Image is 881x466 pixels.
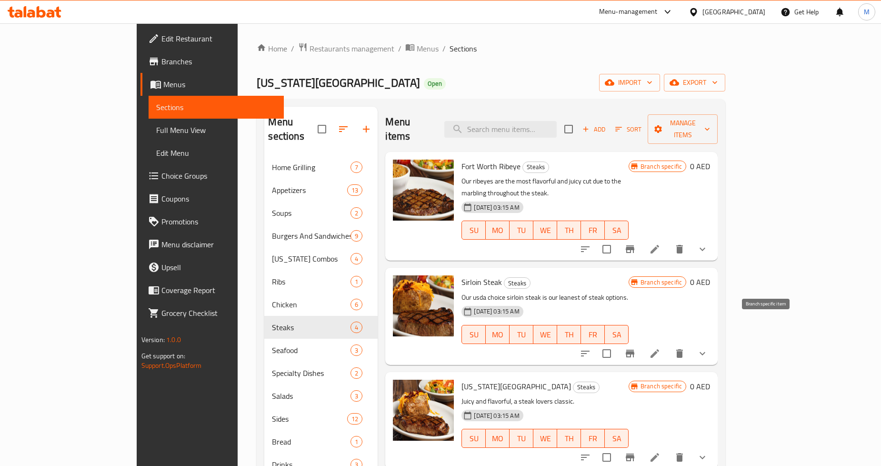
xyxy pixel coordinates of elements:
span: Full Menu View [156,124,276,136]
span: Coupons [161,193,276,204]
span: Steaks [504,278,530,289]
span: 4 [351,254,362,263]
span: SA [609,328,625,342]
span: 12 [348,415,362,424]
span: FR [585,432,601,446]
span: Sort sections [332,118,355,141]
span: Branch specific [637,162,686,171]
span: 13 [348,186,362,195]
div: items [350,162,362,173]
div: [GEOGRAPHIC_DATA] [702,7,765,17]
button: Add [579,122,609,137]
div: Open [424,78,446,90]
span: Add item [579,122,609,137]
span: Select to update [597,239,617,259]
span: 3 [351,392,362,401]
span: Sections [156,101,276,113]
a: Full Menu View [149,119,284,142]
svg: Show Choices [697,452,708,463]
button: Add section [355,118,378,141]
img: New York Strip [393,380,454,441]
button: show more [691,238,714,261]
button: SU [461,221,486,240]
h6: 0 AED [690,380,710,393]
nav: breadcrumb [257,42,725,55]
a: Edit menu item [649,348,661,359]
span: FR [585,328,601,342]
span: Menus [163,79,276,90]
div: items [350,344,362,356]
div: Specialty Dishes2 [264,362,378,385]
div: Soups2 [264,202,378,224]
span: Version: [141,334,165,346]
button: FR [581,325,605,344]
a: Edit menu item [649,243,661,255]
div: Bread1 [264,430,378,453]
span: 2 [351,369,362,378]
h2: Menu sections [268,115,318,143]
h2: Menu items [385,115,433,143]
span: Specialty Dishes [272,367,350,379]
div: Ribs1 [264,270,378,293]
span: MO [490,223,506,237]
div: Burgers And Sandwiches9 [264,224,378,247]
button: show more [691,342,714,365]
button: WE [533,221,557,240]
span: Appetizers [272,184,347,196]
a: Coupons [140,187,284,210]
span: WE [537,328,553,342]
span: Manage items [655,117,710,141]
button: TU [510,221,533,240]
span: Ribs [272,276,350,287]
span: Burgers And Sandwiches [272,230,350,242]
span: TH [561,432,577,446]
div: Steaks [522,162,549,173]
button: SU [461,325,486,344]
p: Our usda choice sirloin steak is our leanest of steak options. [461,292,629,304]
button: WE [533,429,557,448]
img: Sirloin Steak [393,275,454,336]
a: Support.OpsPlatform [141,359,202,372]
span: SU [466,223,482,237]
a: Upsell [140,256,284,279]
div: Menu-management [599,6,658,18]
button: TH [557,221,581,240]
div: Steaks [504,277,531,289]
div: Home Grilling7 [264,156,378,179]
span: SU [466,328,482,342]
button: SA [605,325,629,344]
span: 7 [351,163,362,172]
a: Promotions [140,210,284,233]
button: delete [668,342,691,365]
button: TU [510,429,533,448]
li: / [291,43,294,54]
span: Sections [450,43,477,54]
span: Branch specific [637,278,686,287]
span: SA [609,432,625,446]
span: Grocery Checklist [161,307,276,319]
div: items [350,436,362,447]
button: SU [461,429,486,448]
a: Menus [405,42,439,55]
span: Menu disclaimer [161,239,276,250]
span: TU [513,223,530,237]
button: MO [486,429,510,448]
span: Restaurants management [310,43,394,54]
span: 4 [351,323,362,332]
button: sort-choices [574,342,597,365]
button: import [599,74,660,91]
span: TH [561,223,577,237]
button: Branch-specific-item [619,342,641,365]
button: Manage items [648,114,718,144]
svg: Show Choices [697,243,708,255]
span: Promotions [161,216,276,227]
span: Open [424,80,446,88]
button: sort-choices [574,238,597,261]
span: Salads [272,390,350,402]
button: FR [581,221,605,240]
div: [US_STATE] Combos4 [264,247,378,270]
button: WE [533,325,557,344]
